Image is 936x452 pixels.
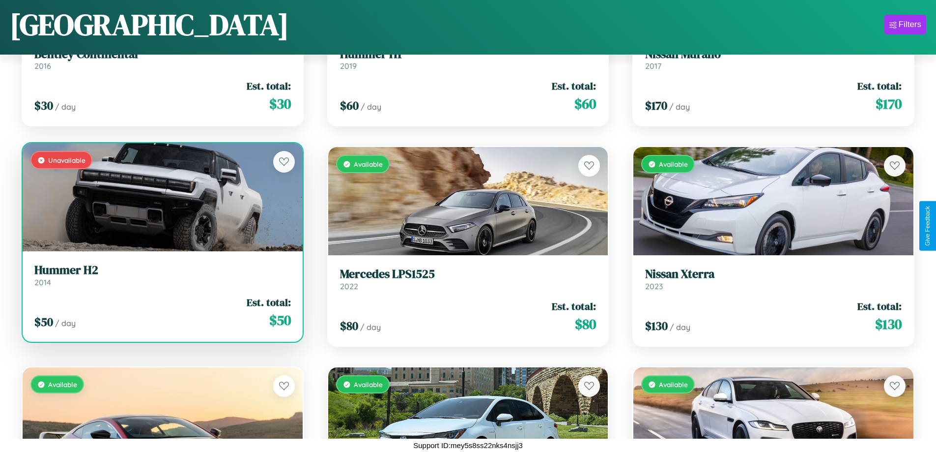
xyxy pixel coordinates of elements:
[34,47,291,71] a: Bentley Continental2016
[924,206,931,246] div: Give Feedback
[413,439,523,452] p: Support ID: mey5s8ss22nks4nsjj3
[857,299,902,313] span: Est. total:
[552,299,596,313] span: Est. total:
[574,94,596,114] span: $ 60
[899,20,921,30] div: Filters
[645,281,663,291] span: 2023
[34,61,51,71] span: 2016
[857,79,902,93] span: Est. total:
[354,380,383,389] span: Available
[340,281,358,291] span: 2022
[34,97,53,114] span: $ 30
[10,4,289,45] h1: [GEOGRAPHIC_DATA]
[34,277,51,287] span: 2014
[659,380,688,389] span: Available
[340,267,596,291] a: Mercedes LPS15252022
[670,322,690,332] span: / day
[34,263,291,277] h3: Hummer H2
[361,102,381,112] span: / day
[269,94,291,114] span: $ 30
[354,160,383,168] span: Available
[55,318,76,328] span: / day
[340,318,358,334] span: $ 80
[340,97,359,114] span: $ 60
[645,47,902,71] a: Nissan Murano2017
[645,267,902,291] a: Nissan Xterra2023
[659,160,688,168] span: Available
[247,295,291,309] span: Est. total:
[48,156,85,164] span: Unavailable
[645,267,902,281] h3: Nissan Xterra
[884,15,926,34] button: Filters
[340,61,357,71] span: 2019
[360,322,381,332] span: / day
[340,267,596,281] h3: Mercedes LPS1525
[876,94,902,114] span: $ 170
[875,314,902,334] span: $ 130
[645,97,667,114] span: $ 170
[669,102,690,112] span: / day
[269,310,291,330] span: $ 50
[247,79,291,93] span: Est. total:
[340,47,596,71] a: Hummer H12019
[48,380,77,389] span: Available
[34,314,53,330] span: $ 50
[34,263,291,287] a: Hummer H22014
[575,314,596,334] span: $ 80
[55,102,76,112] span: / day
[552,79,596,93] span: Est. total:
[645,61,661,71] span: 2017
[645,318,668,334] span: $ 130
